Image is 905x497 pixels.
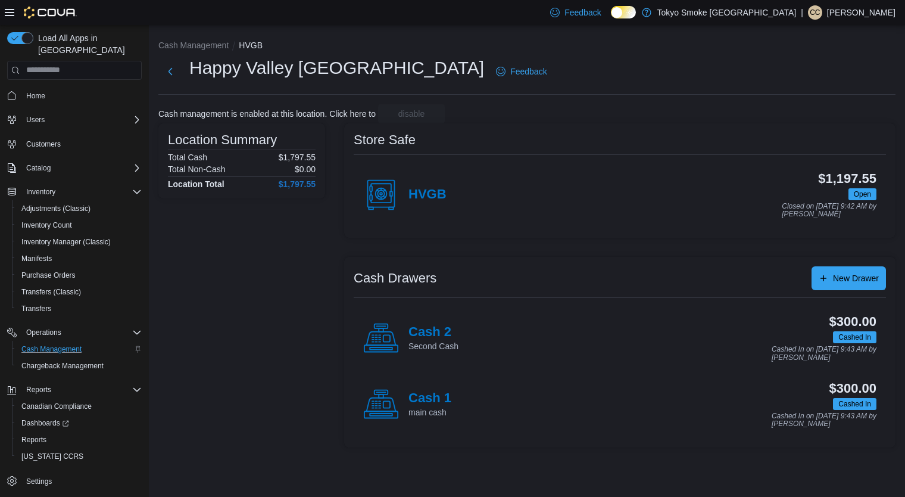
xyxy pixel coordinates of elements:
h4: HVGB [408,187,447,203]
a: Adjustments (Classic) [17,201,95,216]
a: Feedback [491,60,551,83]
span: Feedback [564,7,601,18]
a: Feedback [545,1,606,24]
span: Inventory Manager (Classic) [17,235,142,249]
button: Reports [12,431,146,448]
a: Settings [21,474,57,489]
span: Purchase Orders [17,268,142,282]
button: Reports [21,383,56,397]
button: Cash Management [158,41,229,50]
p: Tokyo Smoke [GEOGRAPHIC_DATA] [657,5,797,20]
button: disable [378,104,445,123]
button: Purchase Orders [12,267,146,284]
a: Dashboards [12,415,146,431]
span: Catalog [21,161,142,175]
a: Inventory Count [17,218,77,232]
span: Users [21,113,142,127]
a: Home [21,89,50,103]
a: Cash Management [17,342,86,356]
h4: Cash 2 [408,325,458,340]
span: Home [21,88,142,103]
h6: Total Non-Cash [168,164,226,174]
h3: $300.00 [829,315,876,329]
span: Open [848,188,876,200]
span: Cash Management [21,344,82,354]
span: Inventory [21,185,142,199]
span: Inventory Manager (Classic) [21,237,111,247]
button: Transfers [12,300,146,317]
p: $0.00 [295,164,316,174]
span: Cashed In [833,331,876,343]
h1: Happy Valley [GEOGRAPHIC_DATA] [189,56,484,80]
span: disable [398,108,425,120]
button: Adjustments (Classic) [12,200,146,217]
button: Inventory [21,185,60,199]
p: Closed on [DATE] 9:42 AM by [PERSON_NAME] [782,203,876,219]
p: main cash [408,406,451,418]
h3: $300.00 [829,381,876,396]
a: Customers [21,137,65,151]
span: Reports [21,383,142,397]
span: Dark Mode [611,18,611,19]
button: Reports [2,381,146,398]
a: Manifests [17,251,57,266]
button: Catalog [21,161,55,175]
span: Purchase Orders [21,271,76,280]
span: Canadian Compliance [17,399,142,414]
span: Adjustments (Classic) [21,204,90,213]
span: Inventory Count [17,218,142,232]
button: Operations [2,324,146,341]
h3: $1,197.55 [818,172,876,186]
button: Catalog [2,160,146,176]
button: HVGB [239,41,263,50]
span: Operations [21,325,142,340]
button: Chargeback Management [12,358,146,374]
span: Washington CCRS [17,449,142,464]
span: Inventory Count [21,220,72,230]
button: Transfers (Classic) [12,284,146,300]
p: | [801,5,803,20]
a: Canadian Compliance [17,399,96,414]
h4: Location Total [168,179,224,189]
span: Adjustments (Classic) [17,201,142,216]
button: Users [21,113,49,127]
span: Chargeback Management [17,359,142,373]
span: Transfers (Classic) [17,285,142,299]
button: Customers [2,135,146,153]
span: Canadian Compliance [21,402,92,411]
span: Manifests [21,254,52,263]
span: Catalog [26,163,51,173]
a: Transfers (Classic) [17,285,86,299]
a: Chargeback Management [17,359,108,373]
h3: Cash Drawers [354,271,436,285]
span: Cashed In [838,399,871,409]
span: Dashboards [17,416,142,430]
span: Dashboards [21,418,69,428]
button: Users [2,111,146,128]
button: Canadian Compliance [12,398,146,415]
p: Second Cash [408,340,458,352]
span: Transfers (Classic) [21,287,81,297]
span: Chargeback Management [21,361,104,371]
span: Customers [21,136,142,151]
span: Home [26,91,45,101]
span: Reports [17,433,142,447]
span: Reports [21,435,46,445]
span: Customers [26,139,61,149]
h4: $1,797.55 [279,179,316,189]
span: Open [854,189,871,200]
span: Manifests [17,251,142,266]
div: Cody Cabot-Letto [808,5,822,20]
p: Cash management is enabled at this location. Click here to [158,109,376,119]
button: Settings [2,472,146,489]
button: Inventory [2,184,146,200]
a: Reports [17,433,51,447]
button: Next [158,60,182,83]
span: CC [810,5,820,20]
a: Purchase Orders [17,268,80,282]
span: Operations [26,328,61,337]
p: [PERSON_NAME] [827,5,895,20]
p: $1,797.55 [279,153,316,162]
a: [US_STATE] CCRS [17,449,88,464]
h3: Store Safe [354,133,416,147]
